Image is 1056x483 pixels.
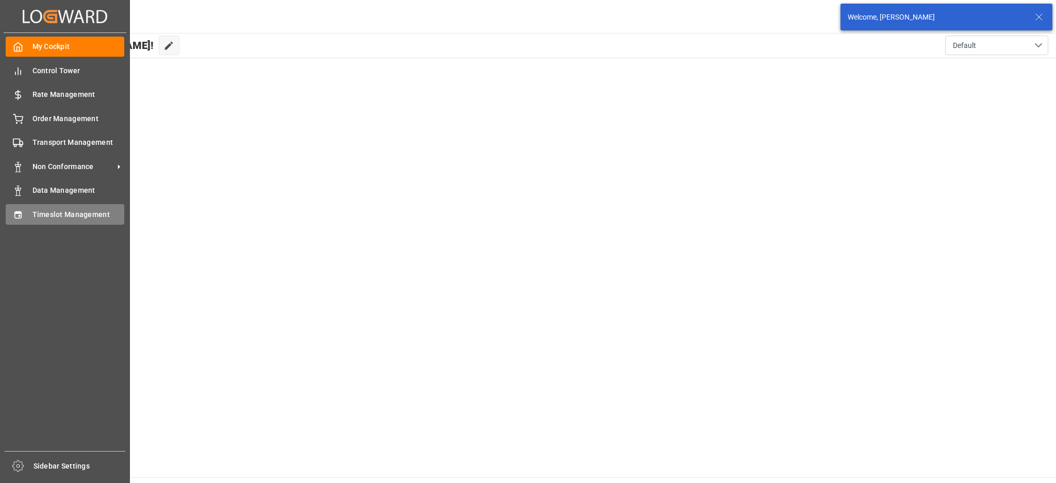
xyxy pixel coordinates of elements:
span: Transport Management [32,137,125,148]
a: Timeslot Management [6,204,124,224]
a: Transport Management [6,132,124,153]
a: Data Management [6,180,124,201]
span: Timeslot Management [32,209,125,220]
a: My Cockpit [6,37,124,57]
span: Data Management [32,185,125,196]
span: Hello [PERSON_NAME]! [43,36,154,55]
span: My Cockpit [32,41,125,52]
div: Welcome, [PERSON_NAME] [848,12,1025,23]
span: Non Conformance [32,161,114,172]
button: open menu [945,36,1048,55]
span: Order Management [32,113,125,124]
span: Default [953,40,976,51]
span: Rate Management [32,89,125,100]
a: Order Management [6,108,124,128]
span: Control Tower [32,65,125,76]
a: Rate Management [6,85,124,105]
span: Sidebar Settings [34,461,126,472]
